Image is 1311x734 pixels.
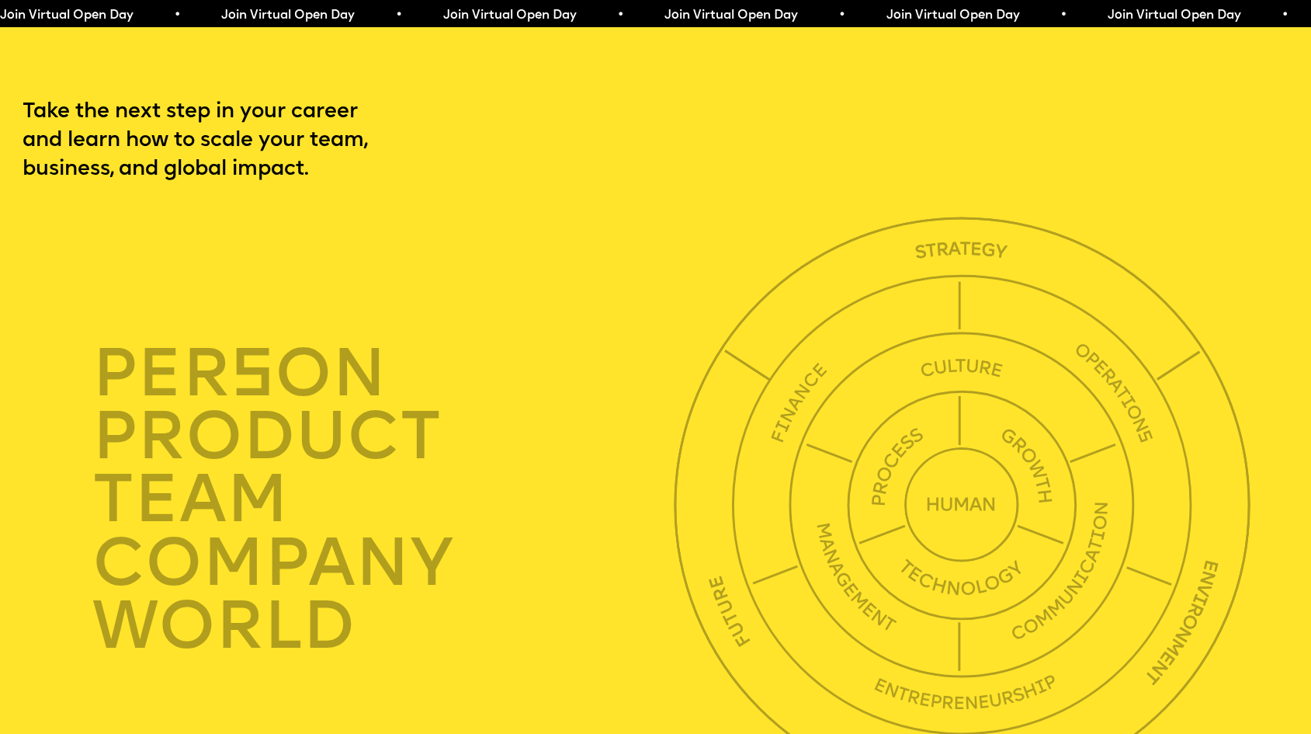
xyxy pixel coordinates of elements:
span: • [174,9,181,22]
span: • [1282,9,1288,22]
span: s [231,345,275,412]
div: product [92,405,683,468]
div: company [92,532,683,595]
div: TEAM [92,469,683,532]
div: world [92,595,683,658]
p: Take the next step in your career and learn how to scale your team, business, and global impact. [23,98,429,184]
span: • [395,9,402,22]
span: • [838,9,845,22]
span: • [1060,9,1066,22]
div: per on [92,343,683,405]
span: • [617,9,624,22]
